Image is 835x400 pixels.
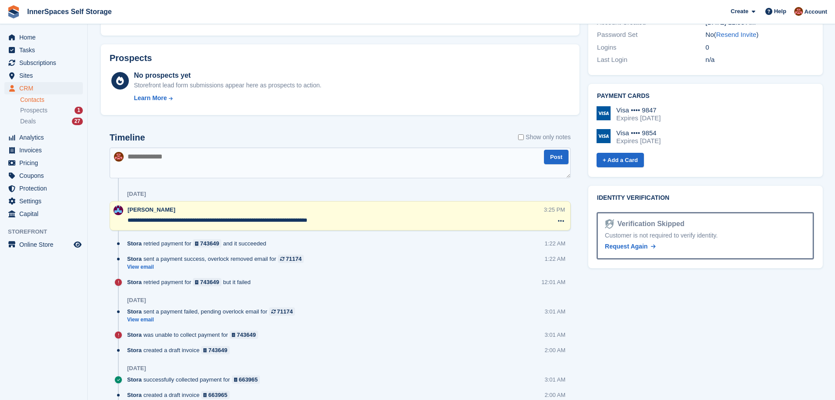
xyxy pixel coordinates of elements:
div: Learn More [134,94,167,103]
span: Stora [127,375,142,384]
a: Request Again [605,242,656,251]
span: Stora [127,346,142,354]
div: Visa •••• 9847 [616,106,661,114]
span: Stora [127,239,142,248]
a: InnerSpaces Self Storage [24,4,115,19]
div: Customer is not required to verify identity. [605,231,806,240]
a: View email [127,263,308,271]
span: Subscriptions [19,57,72,69]
div: sent a payment failed, pending overlock email for [127,307,299,316]
div: 743649 [237,331,256,339]
span: Stora [127,255,142,263]
div: Verification Skipped [614,219,685,229]
span: Home [19,31,72,43]
a: menu [4,31,83,43]
a: 71174 [269,307,295,316]
div: No [706,30,814,40]
div: created a draft invoice [127,346,234,354]
a: Learn More [134,94,321,103]
div: 743649 [200,239,219,248]
a: Preview store [72,239,83,250]
div: 1:22 AM [544,239,565,248]
a: Deals 27 [20,117,83,126]
span: Storefront [8,227,87,236]
span: Create [731,7,748,16]
div: retried payment for and it succeeded [127,239,270,248]
span: Request Again [605,243,648,250]
div: successfully collected payment for [127,375,264,384]
div: 1 [75,107,83,114]
a: menu [4,44,83,56]
span: Stora [127,391,142,399]
div: Password Set [597,30,705,40]
button: Post [544,150,569,164]
span: Tasks [19,44,72,56]
a: 663965 [232,375,260,384]
div: created a draft invoice [127,391,234,399]
label: Show only notes [518,133,571,142]
a: 663965 [201,391,230,399]
a: Resend Invite [716,31,757,38]
h2: Timeline [110,133,145,143]
a: menu [4,208,83,220]
div: was unable to collect payment for [127,331,263,339]
span: Pricing [19,157,72,169]
div: 743649 [200,278,219,286]
div: [DATE] [127,297,146,304]
span: Online Store [19,238,72,251]
div: Last Login [597,55,705,65]
input: Show only notes [518,133,524,142]
a: menu [4,195,83,207]
div: 663965 [239,375,258,384]
a: menu [4,131,83,144]
div: retried payment for but it failed [127,278,255,286]
div: n/a [706,55,814,65]
span: Protection [19,182,72,195]
div: 3:01 AM [544,307,565,316]
div: 3:01 AM [544,331,565,339]
a: Contacts [20,96,83,104]
span: [PERSON_NAME] [128,206,175,213]
div: 27 [72,118,83,125]
div: 663965 [208,391,227,399]
a: menu [4,82,83,94]
span: CRM [19,82,72,94]
div: 12:01 AM [541,278,565,286]
div: [DATE] [127,365,146,372]
a: menu [4,169,83,182]
a: menu [4,182,83,195]
span: Capital [19,208,72,220]
a: menu [4,69,83,82]
a: 743649 [193,278,221,286]
span: Help [774,7,786,16]
div: [DATE] [127,191,146,198]
h2: Identity verification [597,195,814,202]
span: Analytics [19,131,72,144]
a: menu [4,157,83,169]
a: Prospects 1 [20,106,83,115]
div: 71174 [277,307,293,316]
span: Deals [20,117,36,126]
a: + Add a Card [597,153,644,167]
span: Stora [127,278,142,286]
a: menu [4,144,83,156]
img: Identity Verification Ready [605,219,614,229]
div: Expires [DATE] [616,114,661,122]
span: Settings [19,195,72,207]
span: ( ) [714,31,759,38]
div: sent a payment success, overlock removed email for [127,255,308,263]
div: 71174 [286,255,302,263]
img: stora-icon-8386f47178a22dfd0bd8f6a31ec36ba5ce8667c1dd55bd0f319d3a0aa187defe.svg [7,5,20,18]
img: Abby Tilley [114,152,124,162]
span: Coupons [19,169,72,182]
h2: Prospects [110,53,152,63]
div: 1:22 AM [544,255,565,263]
div: Visa •••• 9854 [616,129,661,137]
span: Stora [127,307,142,316]
span: Sites [19,69,72,82]
div: 2:00 AM [544,346,565,354]
a: 743649 [193,239,221,248]
a: View email [127,316,299,324]
img: Paul Allo [114,205,123,215]
div: 3:01 AM [544,375,565,384]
